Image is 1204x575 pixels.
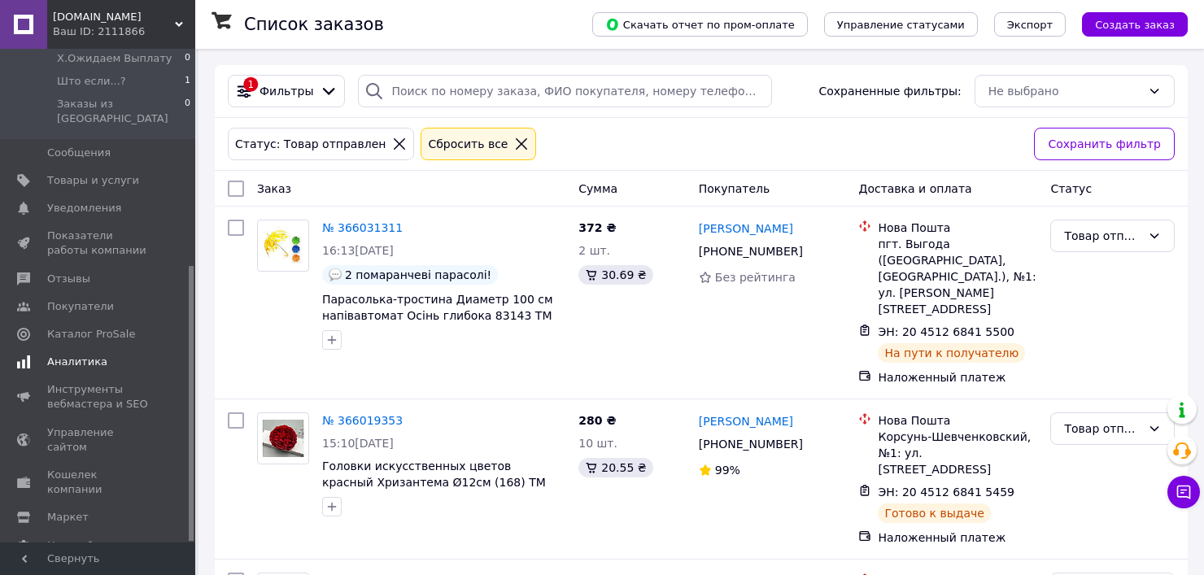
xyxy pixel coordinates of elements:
a: Фото товару [257,220,309,272]
div: Товар отправлен [1064,227,1141,245]
button: Создать заказ [1082,12,1188,37]
div: На пути к получателю [878,343,1025,363]
div: 20.55 ₴ [578,458,652,477]
span: Patelnya.net [53,10,175,24]
div: Нова Пошта [878,220,1037,236]
span: 99% [715,464,740,477]
div: 30.69 ₴ [578,265,652,285]
a: [PERSON_NAME] [699,413,793,429]
span: Управление сайтом [47,425,150,455]
span: Инструменты вебмастера и SEO [47,382,150,412]
div: Наложенный платеж [878,369,1037,386]
span: Управление статусами [837,19,965,31]
div: Нова Пошта [878,412,1037,429]
span: Покупатель [699,182,770,195]
span: Кошелек компании [47,468,150,497]
input: Поиск по номеру заказа, ФИО покупателя, номеру телефона, Email, номеру накладной [358,75,771,107]
img: Фото товару [258,420,308,458]
span: Уведомления [47,201,121,216]
span: Сообщения [47,146,111,160]
span: Без рейтинга [715,271,796,284]
span: Скачать отчет по пром-оплате [605,17,795,32]
div: Наложенный платеж [878,529,1037,546]
span: [PHONE_NUMBER] [699,245,803,258]
button: Сохранить фильтр [1034,128,1175,160]
span: 0 [185,51,190,66]
div: Ваш ID: 2111866 [53,24,195,39]
span: Создать заказ [1095,19,1175,31]
button: Скачать отчет по пром-оплате [592,12,808,37]
div: Корсунь-Шевченковский, №1: ул. [STREET_ADDRESS] [878,429,1037,477]
span: ЭН: 20 4512 6841 5459 [878,486,1014,499]
button: Чат с покупателем [1167,476,1200,508]
span: 372 ₴ [578,221,616,234]
a: Парасолька-тростина Диаметр 100 см напівавтомат Осінь глибока 83143 ТМ [PERSON_NAME] [322,293,553,338]
span: [PHONE_NUMBER] [699,438,803,451]
div: Статус: Товар отправлен [232,135,389,153]
span: Заказы из [GEOGRAPHIC_DATA] [57,97,185,126]
span: 2 шт. [578,244,610,257]
span: Настройки [47,538,107,553]
span: Экспорт [1007,19,1053,31]
a: № 366019353 [322,414,403,427]
a: Создать заказ [1066,17,1188,30]
span: Статус [1050,182,1092,195]
span: Сумма [578,182,617,195]
span: 10 шт. [578,437,617,450]
span: 15:10[DATE] [322,437,394,450]
span: 280 ₴ [578,414,616,427]
span: Сохранить фильтр [1048,135,1161,153]
img: :speech_balloon: [329,268,342,281]
div: Товар отправлен [1064,420,1141,438]
span: Показатели работы компании [47,229,150,258]
span: Покупатели [47,299,114,314]
span: Аналитика [47,355,107,369]
span: Маркет [47,510,89,525]
span: Заказ [257,182,291,195]
button: Экспорт [994,12,1066,37]
span: Каталог ProSale [47,327,135,342]
button: Управление статусами [824,12,978,37]
a: № 366031311 [322,221,403,234]
a: Головки искусственных цветов красный Хризантема Ø12см (168) ТМ КИТАЙ [322,460,546,505]
span: Сохраненные фильтры: [818,83,961,99]
img: Фото товару [258,227,308,265]
div: Сбросить все [425,135,511,153]
a: [PERSON_NAME] [699,220,793,237]
h1: Список заказов [244,15,384,34]
a: Фото товару [257,412,309,464]
span: ЭН: 20 4512 6841 5500 [878,325,1014,338]
span: Доставка и оплата [858,182,971,195]
span: Што если...? [57,74,126,89]
div: Готово к выдаче [878,503,990,523]
span: Отзывы [47,272,90,286]
span: 2 помаранчеві парасолі! [345,268,491,281]
span: Фильтры [260,83,313,99]
span: 1 [185,74,190,89]
span: 16:13[DATE] [322,244,394,257]
div: Не выбрано [988,82,1141,100]
span: Х.Ожидаем Выплату [57,51,172,66]
span: Товары и услуги [47,173,139,188]
div: пгт. Выгода ([GEOGRAPHIC_DATA], [GEOGRAPHIC_DATA].), №1: ул. [PERSON_NAME][STREET_ADDRESS] [878,236,1037,317]
span: 0 [185,97,190,126]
